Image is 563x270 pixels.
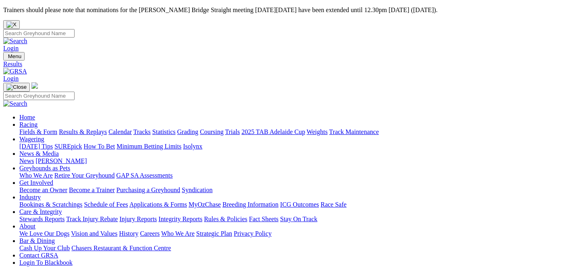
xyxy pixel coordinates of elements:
img: Search [3,38,27,45]
a: Minimum Betting Limits [116,143,181,150]
img: Close [6,84,27,90]
a: Syndication [182,186,212,193]
img: X [6,21,17,28]
a: Track Maintenance [329,128,379,135]
a: Industry [19,194,41,201]
a: [PERSON_NAME] [35,157,87,164]
a: News & Media [19,150,59,157]
a: Applications & Forms [129,201,187,208]
a: 2025 TAB Adelaide Cup [241,128,305,135]
a: Retire Your Greyhound [54,172,115,179]
a: Who We Are [161,230,195,237]
button: Close [3,20,20,29]
a: Chasers Restaurant & Function Centre [71,245,171,251]
img: logo-grsa-white.png [31,82,38,89]
a: Strategic Plan [196,230,232,237]
img: GRSA [3,68,27,75]
a: SUREpick [54,143,82,150]
button: Toggle navigation [3,83,30,92]
a: Vision and Values [71,230,117,237]
a: Wagering [19,136,44,142]
a: Breeding Information [222,201,278,208]
a: Schedule of Fees [84,201,128,208]
a: Careers [140,230,160,237]
a: Race Safe [320,201,346,208]
a: Get Involved [19,179,53,186]
div: News & Media [19,157,560,165]
a: Coursing [200,128,224,135]
div: Greyhounds as Pets [19,172,560,179]
a: Stay On Track [280,216,317,222]
a: Calendar [108,128,132,135]
a: Who We Are [19,172,53,179]
a: How To Bet [84,143,115,150]
a: ICG Outcomes [280,201,319,208]
div: Bar & Dining [19,245,560,252]
a: Injury Reports [119,216,157,222]
div: Racing [19,128,560,136]
a: History [119,230,138,237]
a: Home [19,114,35,121]
p: Trainers should please note that nominations for the [PERSON_NAME] Bridge Straight meeting [DATE]... [3,6,560,14]
a: Login [3,45,19,52]
div: Industry [19,201,560,208]
a: About [19,223,35,230]
a: Privacy Policy [234,230,272,237]
a: Results & Replays [59,128,107,135]
button: Toggle navigation [3,52,25,61]
span: Menu [8,53,21,59]
a: Login To Blackbook [19,259,73,266]
a: Purchasing a Greyhound [116,186,180,193]
div: Get Involved [19,186,560,194]
a: Weights [307,128,328,135]
a: Trials [225,128,240,135]
a: Bar & Dining [19,237,55,244]
a: Isolynx [183,143,202,150]
a: MyOzChase [189,201,221,208]
a: GAP SA Assessments [116,172,173,179]
a: Results [3,61,560,68]
a: Contact GRSA [19,252,58,259]
a: Greyhounds as Pets [19,165,70,172]
input: Search [3,92,75,100]
a: Racing [19,121,37,128]
a: We Love Our Dogs [19,230,69,237]
a: Cash Up Your Club [19,245,70,251]
input: Search [3,29,75,38]
img: Search [3,100,27,107]
a: Bookings & Scratchings [19,201,82,208]
a: Integrity Reports [158,216,202,222]
a: [DATE] Tips [19,143,53,150]
div: Wagering [19,143,560,150]
a: Login [3,75,19,82]
a: Become an Owner [19,186,67,193]
a: Rules & Policies [204,216,247,222]
a: Become a Trainer [69,186,115,193]
a: Fact Sheets [249,216,278,222]
a: Track Injury Rebate [66,216,118,222]
a: Tracks [133,128,151,135]
a: Fields & Form [19,128,57,135]
a: News [19,157,34,164]
a: Grading [177,128,198,135]
a: Care & Integrity [19,208,62,215]
div: Care & Integrity [19,216,560,223]
a: Stewards Reports [19,216,64,222]
div: About [19,230,560,237]
a: Statistics [152,128,176,135]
